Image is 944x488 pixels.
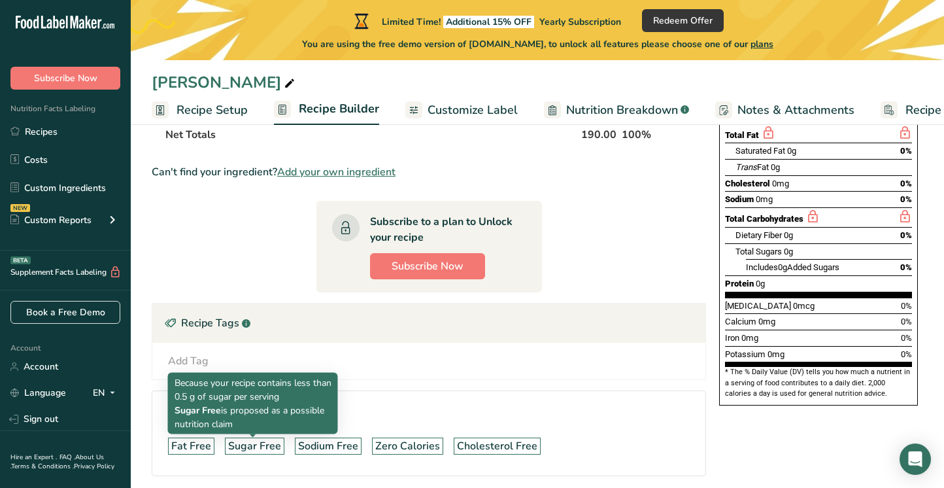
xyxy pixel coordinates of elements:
a: Terms & Conditions . [11,462,74,471]
div: Zero Calories [375,438,440,454]
span: 0g [784,247,793,256]
div: Recipe Tags [152,304,705,343]
span: [MEDICAL_DATA] [725,301,791,311]
span: Yearly Subscription [539,16,621,28]
span: 0mg [758,317,775,326]
div: NEW [10,204,30,212]
section: * The % Daily Value (DV) tells you how much a nutrient in a serving of food contributes to a dail... [725,367,912,399]
span: Potassium [725,349,766,359]
span: 0mg [767,349,784,359]
div: Open Intercom Messenger [900,444,931,475]
p: Because your recipe contains less than 0.5 g of sugar per serving [175,376,331,404]
span: 0g [784,230,793,240]
span: Calcium [725,317,756,326]
a: Notes & Attachments [715,96,854,125]
span: 0% [900,262,912,272]
span: Fat [735,162,769,172]
span: Add your own ingredient [277,164,396,180]
span: 0% [901,333,912,343]
span: 0mg [741,333,758,343]
span: Dietary Fiber [735,230,782,240]
div: Add Tag [168,353,209,369]
span: 0% [900,230,912,240]
span: 0mg [772,179,789,188]
span: 0g [778,262,787,272]
span: 0g [771,162,780,172]
span: Sugar Free [175,404,221,417]
span: 0% [900,146,912,156]
span: Subscribe Now [34,71,97,85]
span: 0% [900,179,912,188]
span: You are using the free demo version of [DOMAIN_NAME], to unlock all features please choose one of... [302,37,773,51]
div: Custom Reports [10,213,92,227]
span: Redeem Offer [653,14,713,27]
span: Cholesterol [725,179,770,188]
div: BETA [10,256,31,264]
div: Fat Free [171,438,211,454]
button: Redeem Offer [642,9,724,32]
span: Total Fat [725,130,759,140]
span: 0mg [756,194,773,204]
button: Subscribe Now [370,253,485,279]
span: Recipe Builder [299,100,379,118]
th: Net Totals [163,120,579,148]
div: Can't find your ingredient? [152,164,706,180]
div: EN [93,385,120,401]
button: Subscribe Now [10,67,120,90]
div: Sugar Free [228,438,281,454]
a: About Us . [10,453,104,471]
span: 0g [787,146,796,156]
span: Customize Label [428,101,518,119]
a: Book a Free Demo [10,301,120,324]
i: Trans [735,162,757,172]
span: Sodium [725,194,754,204]
span: Total Carbohydrates [725,214,803,224]
a: FAQ . [59,453,75,462]
span: Nutrition Breakdown [566,101,678,119]
span: 0% [900,194,912,204]
span: plans [750,38,773,50]
span: 0g [756,279,765,288]
a: Recipe Setup [152,96,248,125]
span: Subscribe Now [392,258,464,274]
a: Nutrition Breakdown [544,96,689,125]
span: 0% [901,301,912,311]
div: Cholesterol Free [457,438,537,454]
span: 0% [901,317,912,326]
span: Iron [725,333,739,343]
div: [PERSON_NAME] [152,71,297,94]
span: Recipe Setup [177,101,248,119]
span: Total Sugars [735,247,782,256]
a: Language [10,381,66,404]
span: Protein [725,279,754,288]
a: Hire an Expert . [10,453,57,462]
span: 0% [901,349,912,359]
div: Limited Time! [352,13,621,29]
th: 190.00 [579,120,619,148]
span: Includes Added Sugars [746,262,839,272]
span: Notes & Attachments [737,101,854,119]
a: Customize Label [405,96,518,125]
span: Saturated Fat [735,146,785,156]
th: 100% [619,120,680,148]
a: Recipe Builder [274,94,379,126]
span: 0mcg [793,301,815,311]
div: Subscribe to a plan to Unlock your recipe [370,214,516,245]
div: Sodium Free [298,438,358,454]
p: is proposed as a possible nutrition claim [175,404,331,431]
a: Privacy Policy [74,462,114,471]
h1: Possible Nutrition Claims [168,407,690,425]
span: Additional 15% OFF [443,16,534,28]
